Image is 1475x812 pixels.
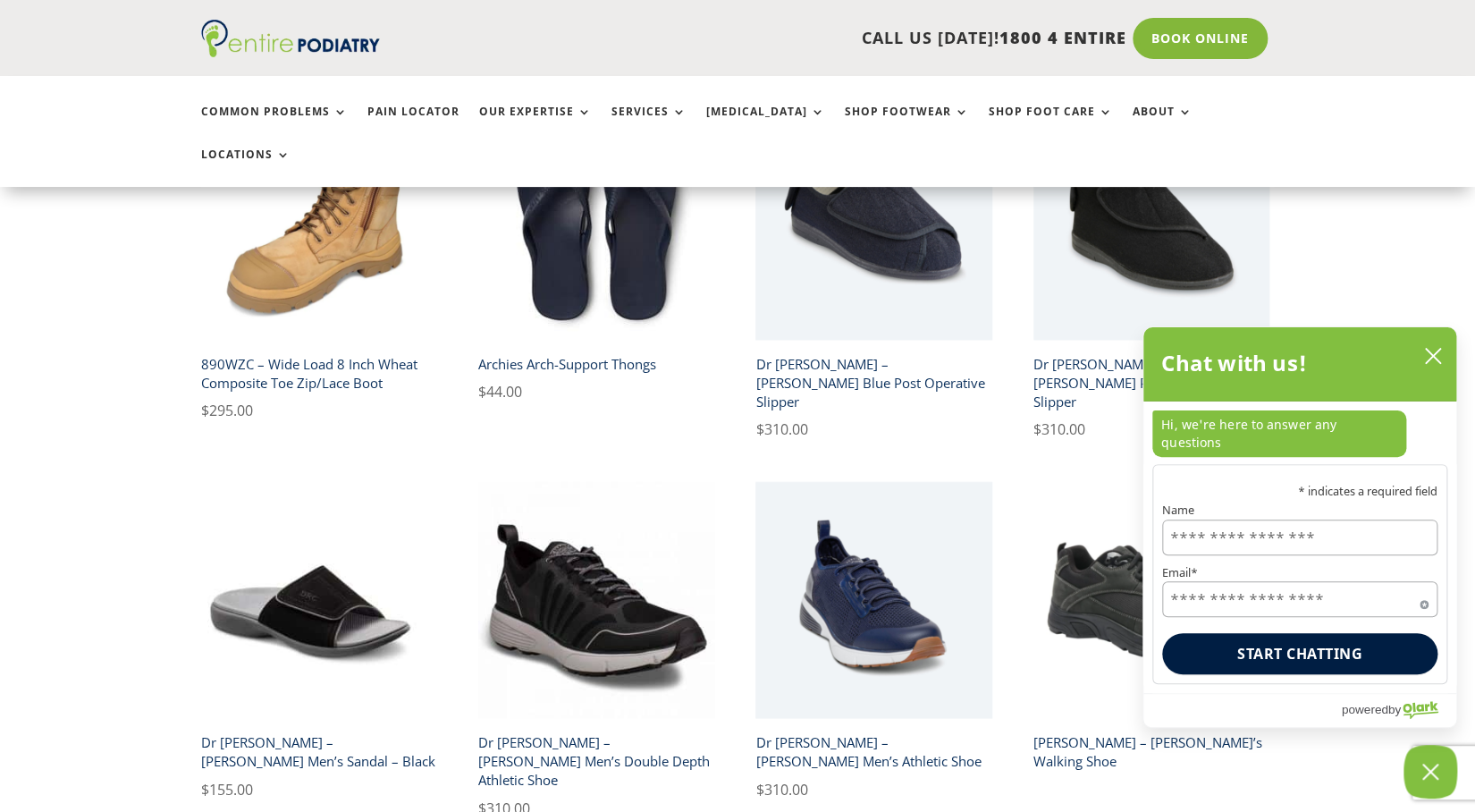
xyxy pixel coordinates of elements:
bdi: 44.00 [478,382,522,402]
span: $ [1033,419,1041,439]
a: Shop Foot Care [989,106,1113,144]
p: * indicates a required field [1162,486,1437,497]
a: Powered by Olark [1341,694,1456,727]
bdi: 310.00 [1033,419,1085,439]
bdi: 310.00 [755,419,807,439]
h2: Dr [PERSON_NAME] – [PERSON_NAME] Men’s Double Depth Athletic Shoe [478,726,715,796]
span: $ [201,401,209,420]
a: Locations [201,148,291,187]
h2: 890WZC – Wide Load 8 Inch Wheat Composite Toe Zip/Lace Boot [201,348,438,399]
h2: Chat with us! [1161,345,1307,381]
img: logo (1) [201,20,380,57]
h2: Dr [PERSON_NAME] – [PERSON_NAME] Men’s Athletic Shoe [755,726,992,777]
img: jack dr comfort blue mens casual athletic shoe entire podiatry [755,481,992,718]
h2: Archies Arch-Support Thongs [478,348,715,380]
button: close chatbox [1419,343,1447,369]
div: chat [1143,402,1456,464]
a: [MEDICAL_DATA] [706,106,825,144]
img: chut dr comfort gary black mens slipper [1033,104,1270,341]
p: CALL US [DATE]! [449,27,1126,50]
img: Dr Comfort Connor men's sandal black front angle [201,481,438,718]
h2: [PERSON_NAME] – [PERSON_NAME]’s Walking Shoe [1033,726,1270,777]
a: chut dr comfort gary black mens slipperDr [PERSON_NAME] – Chut [PERSON_NAME] Post Operative Slipp... [1033,104,1270,442]
img: pair of archies navy arch support thongs upright view [478,104,715,341]
span: by [1388,698,1401,721]
a: aaron drew shoe black mens walking shoe entire podiatry[PERSON_NAME] – [PERSON_NAME]’s Walking Shoe [1033,481,1270,777]
a: Common Problems [201,106,348,144]
button: Start chatting [1162,633,1437,674]
a: Book Online [1133,18,1268,59]
img: aaron drew shoe black mens walking shoe entire podiatry [1033,481,1270,718]
span: $ [478,382,486,402]
span: 1800 4 ENTIRE [999,27,1126,48]
label: Email* [1162,567,1437,579]
a: About [1133,106,1193,144]
h2: Dr [PERSON_NAME] – [PERSON_NAME] Blue Post Operative Slipper [755,348,992,418]
a: 890WZC wide load safety boot composite toe wheat890WZC – Wide Load 8 Inch Wheat Composite Toe Zip... [201,104,438,423]
span: $ [755,779,763,799]
img: 890WZC wide load safety boot composite toe wheat [201,104,438,341]
a: pair of archies navy arch support thongs upright viewArchies Arch-Support Thongs $44.00 [478,104,715,404]
input: Email [1162,581,1437,617]
a: jack dr comfort blue mens casual athletic shoe entire podiatryDr [PERSON_NAME] – [PERSON_NAME] Me... [755,481,992,800]
h2: Dr [PERSON_NAME] – Chut [PERSON_NAME] Post Operative Slipper [1033,348,1270,418]
span: powered [1341,698,1387,721]
div: olark chatbox [1142,326,1457,728]
h2: Dr [PERSON_NAME] – [PERSON_NAME] Men’s Sandal – Black [201,726,438,777]
bdi: 155.00 [201,779,253,799]
bdi: 295.00 [201,401,253,420]
a: chut dr comfort franki blue slipperDr [PERSON_NAME] – [PERSON_NAME] Blue Post Operative Slipper $... [755,104,992,442]
a: Services [611,106,687,144]
img: dr comfort gordon x mens double depth athletic shoe black [478,481,715,718]
span: $ [201,779,209,799]
a: Pain Locator [367,106,459,144]
label: Name [1162,504,1437,516]
bdi: 310.00 [755,779,807,799]
span: Required field [1420,596,1429,605]
img: chut dr comfort franki blue slipper [755,104,992,341]
span: $ [755,419,763,439]
input: Name [1162,520,1437,555]
button: Close Chatbox [1403,745,1457,799]
a: Dr Comfort Connor men's sandal black front angleDr [PERSON_NAME] – [PERSON_NAME] Men’s Sandal – B... [201,481,438,800]
a: Entire Podiatry [201,43,380,61]
p: Hi, we're here to answer any questions [1152,410,1406,457]
a: Shop Footwear [845,106,969,144]
a: Our Expertise [479,106,592,144]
